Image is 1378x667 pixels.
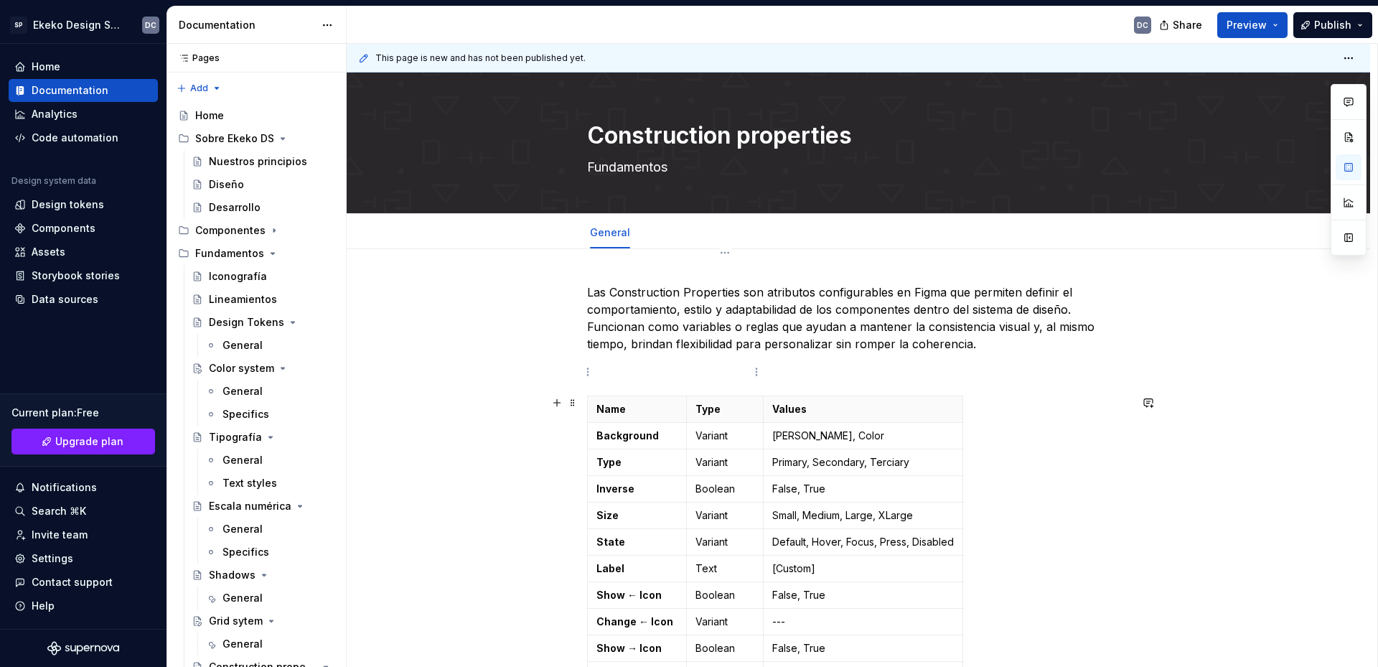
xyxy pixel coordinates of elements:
[209,614,263,628] div: Grid sytem
[186,610,340,633] a: Grid sytem
[190,83,208,94] span: Add
[772,402,954,416] p: Values
[584,156,1127,179] textarea: Fundamentos
[172,242,340,265] div: Fundamentos
[200,541,340,564] a: Specifics
[172,52,220,64] div: Pages
[186,564,340,587] a: Shadows
[772,535,954,549] p: Default, Hover, Focus, Press, Disabled
[772,482,954,496] p: False, True
[32,575,113,589] div: Contact support
[1152,12,1211,38] button: Share
[209,499,291,513] div: Escala numérica
[195,246,264,261] div: Fundamentos
[9,79,158,102] a: Documentation
[209,315,284,330] div: Design Tokens
[596,589,662,601] strong: Show ← Icon
[200,472,340,495] a: Text styles
[209,200,261,215] div: Desarrollo
[222,637,263,651] div: General
[172,219,340,242] div: Componentes
[9,55,158,78] a: Home
[33,18,125,32] div: Ekeko Design System
[32,245,65,259] div: Assets
[9,241,158,263] a: Assets
[772,641,954,656] p: False, True
[32,107,78,121] div: Analytics
[172,78,226,98] button: Add
[596,402,678,416] p: Name
[172,127,340,150] div: Sobre Ekeko DS
[9,523,158,546] a: Invite team
[200,518,340,541] a: General
[209,568,256,582] div: Shadows
[695,455,754,470] p: Variant
[200,380,340,403] a: General
[772,429,954,443] p: [PERSON_NAME], Color
[195,131,274,146] div: Sobre Ekeko DS
[9,288,158,311] a: Data sources
[695,429,754,443] p: Variant
[186,150,340,173] a: Nuestros principios
[32,599,55,613] div: Help
[772,561,954,576] p: [Custom]
[596,456,622,468] strong: Type
[222,384,263,398] div: General
[596,642,662,654] strong: Show → Icon
[32,221,95,235] div: Components
[695,641,754,656] p: Boolean
[9,594,158,617] button: Help
[222,338,263,353] div: General
[9,571,158,594] button: Contact support
[695,402,754,416] p: Type
[9,264,158,287] a: Storybook stories
[9,547,158,570] a: Settings
[222,453,263,467] div: General
[32,131,118,145] div: Code automation
[11,175,96,187] div: Design system data
[222,407,269,421] div: Specifics
[209,154,307,169] div: Nuestros principios
[32,269,120,283] div: Storybook stories
[1314,18,1351,32] span: Publish
[695,561,754,576] p: Text
[186,311,340,334] a: Design Tokens
[9,103,158,126] a: Analytics
[596,615,673,628] strong: Change ← Icon
[32,551,73,566] div: Settings
[222,591,263,605] div: General
[200,334,340,357] a: General
[172,104,340,127] a: Home
[584,217,636,247] div: General
[145,19,156,31] div: DC
[32,480,97,495] div: Notifications
[209,361,274,376] div: Color system
[209,430,262,444] div: Tipografía
[186,288,340,311] a: Lineamientos
[1293,12,1372,38] button: Publish
[32,197,104,212] div: Design tokens
[195,108,224,123] div: Home
[11,429,155,454] a: Upgrade plan
[695,535,754,549] p: Variant
[32,504,86,518] div: Search ⌘K
[772,455,954,470] p: Primary, Secondary, Terciary
[186,173,340,196] a: Diseño
[596,429,659,442] strong: Background
[587,284,1130,353] p: Las Construction Properties son atributos configurables en Figma que permiten definir el comporta...
[200,633,340,656] a: General
[772,615,954,629] p: ---
[1137,19,1148,31] div: DC
[47,641,119,656] a: Supernova Logo
[209,292,277,307] div: Lineamientos
[596,562,624,574] strong: Label
[1173,18,1202,32] span: Share
[10,17,27,34] div: SP
[772,508,954,523] p: Small, Medium, Large, XLarge
[584,118,1127,153] textarea: Construction properties
[596,536,625,548] strong: State
[1227,18,1267,32] span: Preview
[9,217,158,240] a: Components
[596,482,634,495] strong: Inverse
[596,509,619,521] strong: Size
